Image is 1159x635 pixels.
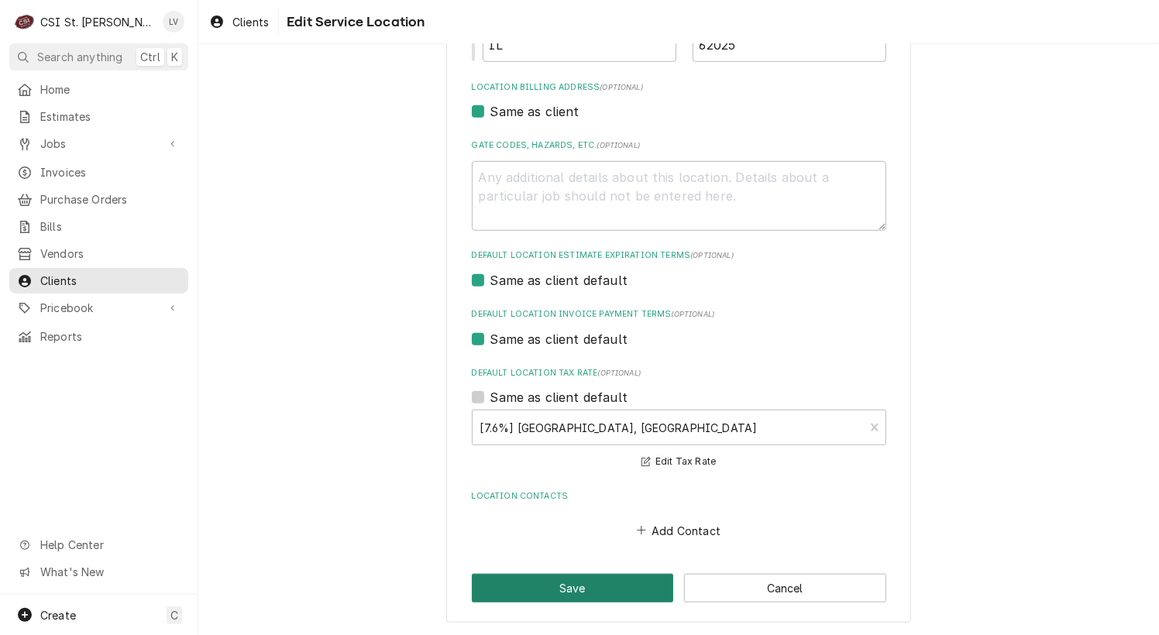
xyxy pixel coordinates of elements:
[282,12,425,33] span: Edit Service Location
[40,609,76,622] span: Create
[490,330,628,348] label: Same as client default
[140,49,160,65] span: Ctrl
[9,532,188,558] a: Go to Help Center
[472,574,886,602] div: Button Group Row
[684,574,886,602] button: Cancel
[472,81,886,121] div: Location Billing Address
[171,49,178,65] span: K
[9,324,188,349] a: Reports
[40,537,179,553] span: Help Center
[472,367,886,379] label: Default Location Tax Rate
[634,520,723,541] button: Add Contact
[40,245,181,262] span: Vendors
[40,564,179,580] span: What's New
[472,81,886,94] label: Location Billing Address
[472,249,886,262] label: Default Location Estimate Expiration Terms
[170,607,178,623] span: C
[472,367,886,472] div: Default Location Tax Rate
[40,328,181,345] span: Reports
[40,81,181,98] span: Home
[490,102,579,121] label: Same as client
[163,11,184,33] div: LV
[472,574,886,602] div: Button Group
[598,369,641,377] span: (optional)
[472,139,886,230] div: Gate Codes, Hazards, etc.
[600,83,643,91] span: (optional)
[472,308,886,321] label: Default Location Invoice Payment Terms
[14,11,36,33] div: C
[40,191,181,208] span: Purchase Orders
[690,251,734,259] span: (optional)
[40,164,181,180] span: Invoices
[9,160,188,185] a: Invoices
[490,271,628,290] label: Same as client default
[37,49,122,65] span: Search anything
[40,14,154,30] div: CSI St. [PERSON_NAME]
[9,559,188,585] a: Go to What's New
[40,218,181,235] span: Bills
[472,308,886,348] div: Default Location Invoice Payment Terms
[40,300,157,316] span: Pricebook
[9,295,188,321] a: Go to Pricebook
[490,388,628,407] label: Same as client default
[9,214,188,239] a: Bills
[232,14,269,30] span: Clients
[9,241,188,266] a: Vendors
[472,490,886,503] label: Location Contacts
[9,104,188,129] a: Estimates
[9,43,188,70] button: Search anythingCtrlK
[472,490,886,541] div: Location Contacts
[639,452,719,472] button: Edit Tax Rate
[472,249,886,289] div: Default Location Estimate Expiration Terms
[40,136,157,152] span: Jobs
[203,9,275,35] a: Clients
[9,131,188,156] a: Go to Jobs
[9,77,188,102] a: Home
[163,11,184,33] div: Lisa Vestal's Avatar
[40,273,181,289] span: Clients
[9,268,188,293] a: Clients
[40,108,181,125] span: Estimates
[472,139,886,152] label: Gate Codes, Hazards, etc.
[9,187,188,212] a: Purchase Orders
[472,574,674,602] button: Save
[597,141,641,149] span: ( optional )
[14,11,36,33] div: CSI St. Louis's Avatar
[672,310,715,318] span: (optional)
